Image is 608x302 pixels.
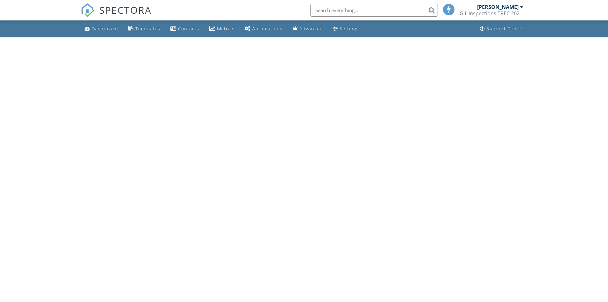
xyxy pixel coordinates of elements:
[299,26,323,32] div: Advanced
[331,23,361,35] a: Settings
[486,26,524,32] div: Support Center
[477,4,519,10] div: [PERSON_NAME]
[217,26,235,32] div: Metrics
[340,26,359,32] div: Settings
[135,26,160,32] div: Templates
[207,23,237,35] a: Metrics
[290,23,326,35] a: Advanced
[99,3,152,17] span: SPECTORA
[92,26,118,32] div: Dashboard
[242,23,285,35] a: Automations (Basic)
[252,26,282,32] div: Automations
[82,23,121,35] a: Dashboard
[310,4,438,17] input: Search everything...
[477,23,526,35] a: Support Center
[178,26,199,32] div: Contacts
[81,3,95,17] img: The Best Home Inspection Software - Spectora
[460,10,523,17] div: G.I. Inspections TREC 20252
[126,23,163,35] a: Templates
[168,23,202,35] a: Contacts
[81,9,152,22] a: SPECTORA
